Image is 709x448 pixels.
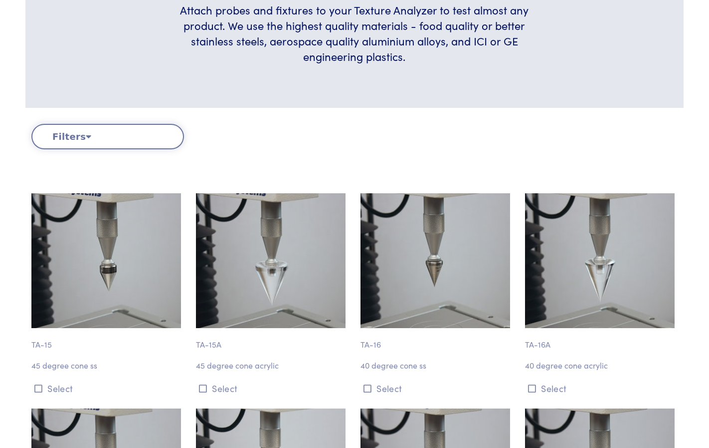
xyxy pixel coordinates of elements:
[360,193,510,328] img: cone_ta-16_40-degree_2.jpg
[31,193,181,328] img: cone_ta-15_45-degree_2.jpg
[525,193,675,328] img: cone_ta-16a_40-degree_2.jpg
[525,328,678,351] p: TA-16A
[31,124,184,149] button: Filters
[196,359,349,372] p: 45 degree cone acrylic
[196,328,349,351] p: TA-15A
[525,359,678,372] p: 40 degree cone acrylic
[360,359,513,372] p: 40 degree cone ss
[360,328,513,351] p: TA-16
[168,2,541,64] h6: Attach probes and fixtures to your Texture Analyzer to test almost any product. We use the highes...
[196,380,349,397] button: Select
[31,380,184,397] button: Select
[525,380,678,397] button: Select
[31,328,184,351] p: TA-15
[31,359,184,372] p: 45 degree cone ss
[360,380,513,397] button: Select
[196,193,346,328] img: cone_ta-15a_45-degree_2.jpg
